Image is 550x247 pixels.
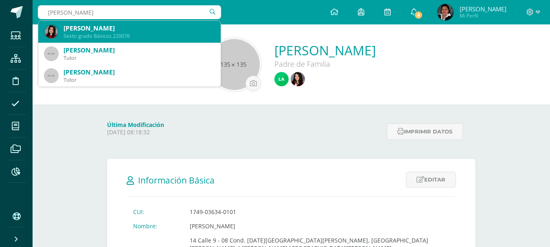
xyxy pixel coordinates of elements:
[274,59,376,69] div: Padre de Familia
[460,12,506,19] span: Mi Perfil
[107,129,382,136] p: [DATE] 08:18:32
[460,5,506,13] span: [PERSON_NAME]
[274,72,289,86] img: ada18cb513fa785ac177725e2a2f1255.png
[183,205,456,219] td: 1749-03634-0101
[406,172,456,188] a: Editar
[45,25,58,38] img: 2acc572b8ec1196b957213eb7f184b71.png
[138,175,215,186] span: Información Básica
[64,68,214,77] div: [PERSON_NAME]
[414,11,423,20] span: 9
[209,39,260,90] img: 135x135
[38,5,221,19] input: Busca un usuario...
[127,219,183,233] td: Nombre:
[291,72,305,86] img: 085f87207b51ed128ee10d0fd3f897c1.png
[64,46,214,55] div: [PERSON_NAME]
[45,47,58,60] img: 45x45
[387,123,463,140] button: Imprimir datos
[64,33,214,39] div: Sexto grado Básicos 220076
[127,205,183,219] td: CUI:
[64,77,214,83] div: Tutor
[64,55,214,61] div: Tutor
[274,42,376,59] a: [PERSON_NAME]
[437,4,454,20] img: c5e15b6d1c97cfcc5e091a47d8fce03b.png
[107,121,382,129] h4: Última Modificación
[45,69,58,82] img: 45x45
[64,24,214,33] div: [PERSON_NAME]
[183,219,456,233] td: [PERSON_NAME]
